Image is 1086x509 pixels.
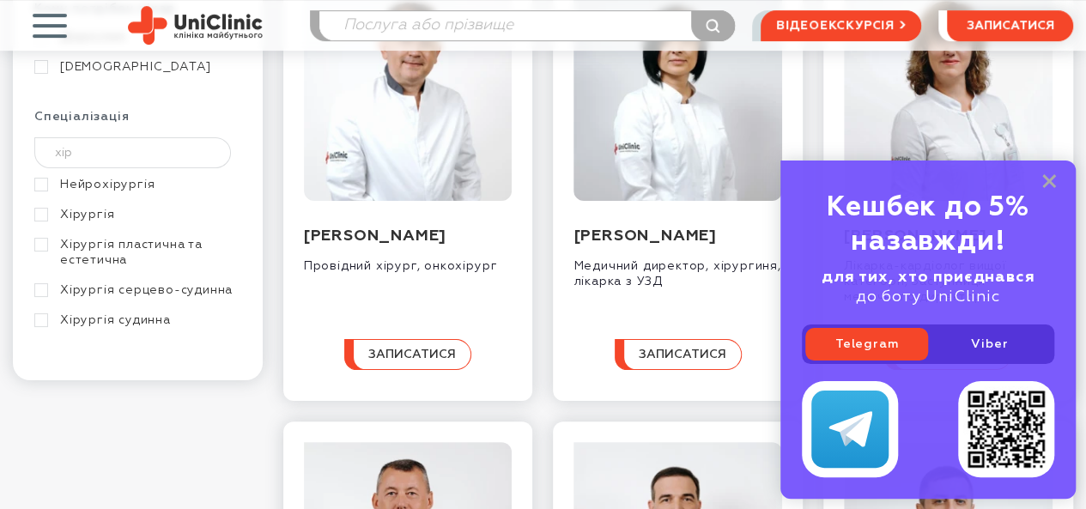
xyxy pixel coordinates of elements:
a: Viber [928,328,1051,361]
div: до боту UniClinic [802,268,1054,307]
img: Uniclinic [128,6,263,45]
a: Хірургія пластична та естетична [34,237,237,268]
span: записатися [967,20,1054,32]
span: записатися [639,348,726,361]
a: Нейрохірургія [34,177,237,192]
a: Хірургія судинна [34,312,237,328]
div: Провідний хірург, онкохірург [304,245,513,274]
a: [PERSON_NAME] [304,228,446,244]
div: Медичний директор, хірургиня, лікарка з УЗД [573,245,782,289]
button: записатися [344,339,471,370]
a: відеоекскурсія [761,10,921,41]
button: записатися [947,10,1073,41]
a: Хірургія [34,207,237,222]
button: записатися [615,339,742,370]
a: [PERSON_NAME] [573,228,716,244]
a: Telegram [805,328,928,361]
div: Спеціалізація [34,109,241,137]
span: записатися [368,348,456,361]
a: Хірургія серцево-судинна [34,282,237,298]
div: Кешбек до 5% назавжди! [802,191,1054,259]
input: Послуга або прізвище [319,11,734,40]
b: для тих, хто приєднався [822,270,1034,285]
input: Шукати [34,137,231,168]
span: відеоекскурсія [776,11,895,40]
a: [DEMOGRAPHIC_DATA] [34,59,237,75]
